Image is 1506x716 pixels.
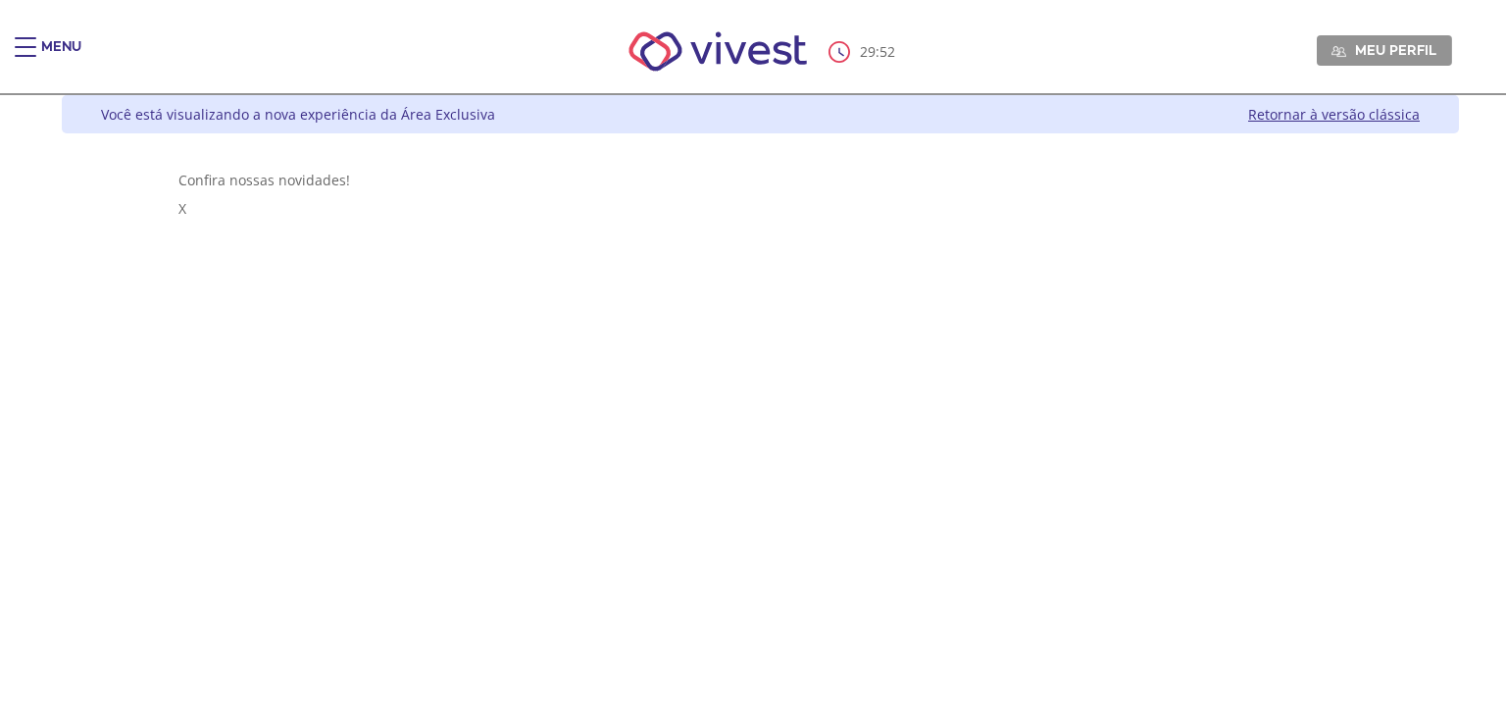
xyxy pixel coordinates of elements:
[178,171,1343,189] div: Confira nossas novidades!
[1355,41,1436,59] span: Meu perfil
[47,95,1459,716] div: Vivest
[178,199,186,218] span: X
[41,37,81,77] div: Menu
[1248,105,1420,124] a: Retornar à versão clássica
[607,10,829,93] img: Vivest
[1317,35,1452,65] a: Meu perfil
[879,42,895,61] span: 52
[101,105,495,124] div: Você está visualizando a nova experiência da Área Exclusiva
[828,41,899,63] div: :
[1331,44,1346,59] img: Meu perfil
[860,42,876,61] span: 29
